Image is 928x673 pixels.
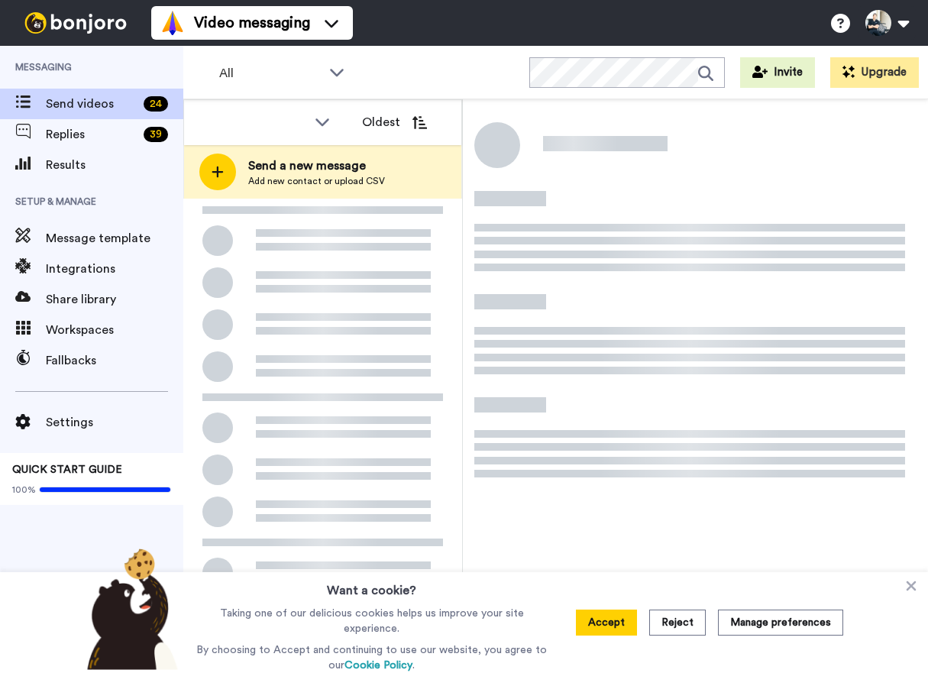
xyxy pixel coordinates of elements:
[46,321,183,339] span: Workspaces
[12,484,36,496] span: 100%
[830,57,919,88] button: Upgrade
[192,642,551,673] p: By choosing to Accept and continuing to use our website, you agree to our .
[219,64,322,83] span: All
[194,12,310,34] span: Video messaging
[46,156,183,174] span: Results
[46,290,183,309] span: Share library
[46,95,137,113] span: Send videos
[649,610,706,636] button: Reject
[73,548,186,670] img: bear-with-cookie.png
[327,572,416,600] h3: Want a cookie?
[12,464,122,475] span: QUICK START GUIDE
[46,413,183,432] span: Settings
[576,610,637,636] button: Accept
[718,610,843,636] button: Manage preferences
[46,125,137,144] span: Replies
[344,660,412,671] a: Cookie Policy
[46,351,183,370] span: Fallbacks
[160,11,185,35] img: vm-color.svg
[248,175,385,187] span: Add new contact or upload CSV
[144,127,168,142] div: 39
[351,107,438,138] button: Oldest
[144,96,168,112] div: 24
[18,12,133,34] img: bj-logo-header-white.svg
[46,260,183,278] span: Integrations
[248,157,385,175] span: Send a new message
[46,229,183,248] span: Message template
[192,606,551,636] p: Taking one of our delicious cookies helps us improve your site experience.
[740,57,815,88] button: Invite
